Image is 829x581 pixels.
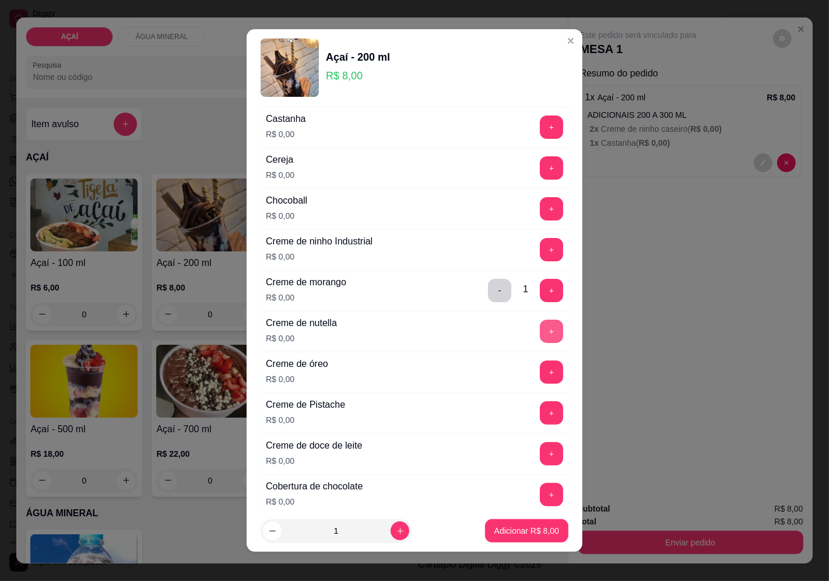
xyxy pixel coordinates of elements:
[261,38,319,97] img: product-image
[540,116,563,139] button: add
[266,235,373,249] div: Creme de ninho Industrial
[266,455,362,467] p: R$ 0,00
[391,521,409,540] button: increase-product-quantity
[494,525,559,537] p: Adicionar R$ 8,00
[540,156,563,180] button: add
[540,442,563,466] button: add
[540,197,563,220] button: add
[326,49,390,65] div: Açaí - 200 ml
[540,483,563,506] button: add
[266,316,337,330] div: Creme de nutella
[266,332,337,344] p: R$ 0,00
[266,398,345,412] div: Creme de Pistache
[266,251,373,262] p: R$ 0,00
[266,128,306,140] p: R$ 0,00
[485,519,568,542] button: Adicionar R$ 8,00
[266,112,306,126] div: Castanha
[488,279,511,302] button: delete
[266,480,363,494] div: Cobertura de chocolate
[266,275,346,289] div: Creme de morango
[540,238,563,261] button: add
[266,373,328,385] p: R$ 0,00
[540,279,563,302] button: add
[561,32,580,50] button: Close
[266,414,345,426] p: R$ 0,00
[266,439,362,453] div: Creme de doce de leite
[326,68,390,84] p: R$ 8,00
[263,521,282,540] button: decrease-product-quantity
[266,496,363,508] p: R$ 0,00
[523,282,528,296] div: 1
[540,320,563,343] button: add
[540,401,563,425] button: add
[540,360,563,384] button: add
[266,153,294,167] div: Cereja
[266,169,294,181] p: R$ 0,00
[266,194,307,208] div: Chocoball
[266,357,328,371] div: Creme de óreo
[266,292,346,303] p: R$ 0,00
[266,210,307,222] p: R$ 0,00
